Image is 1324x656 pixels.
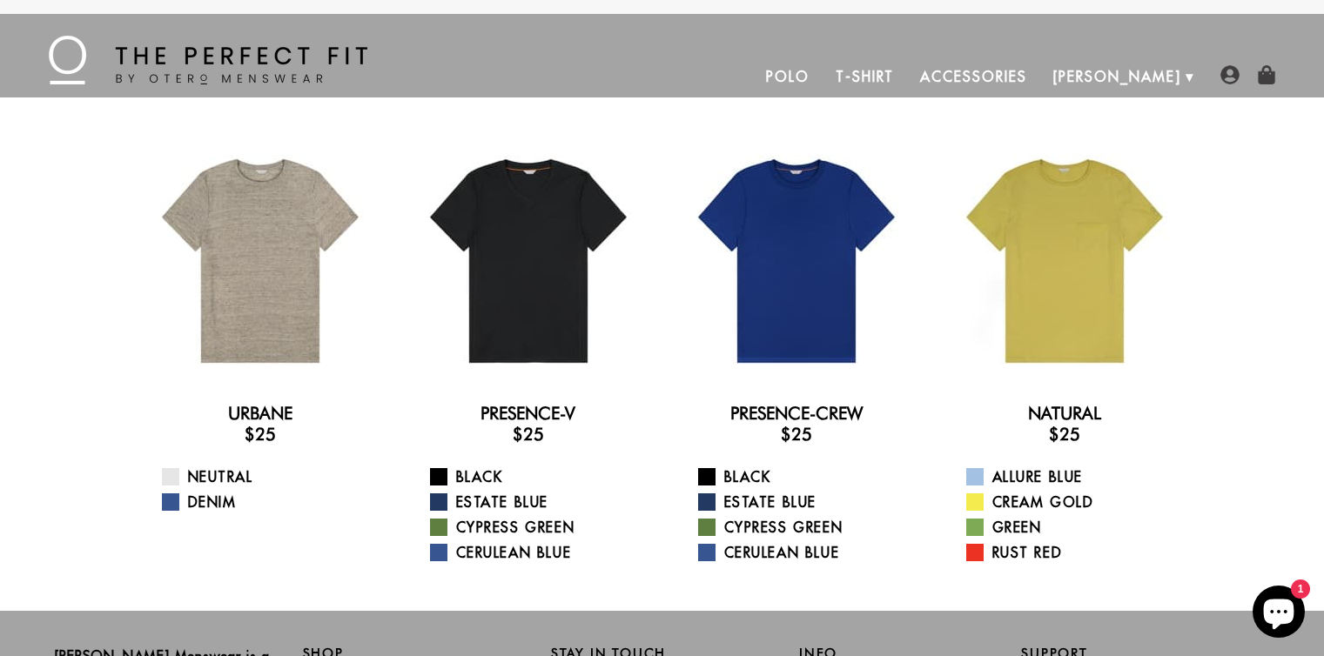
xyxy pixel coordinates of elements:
inbox-online-store-chat: Shopify online store chat [1247,586,1310,642]
a: [PERSON_NAME] [1040,56,1194,97]
a: Cypress Green [430,517,649,538]
h3: $25 [944,424,1185,445]
a: Neutral [162,466,380,487]
img: shopping-bag-icon.png [1257,65,1276,84]
a: Black [430,466,649,487]
a: Polo [753,56,823,97]
a: Black [698,466,917,487]
a: Cerulean Blue [430,542,649,563]
a: Accessories [907,56,1039,97]
h3: $25 [140,424,380,445]
h3: $25 [408,424,649,445]
a: Urbane [228,403,292,424]
a: Estate Blue [698,492,917,512]
a: Estate Blue [430,492,649,512]
a: Allure Blue [966,466,1185,487]
a: Cypress Green [698,517,917,538]
a: T-Shirt [823,56,907,97]
a: Cerulean Blue [698,542,917,563]
h3: $25 [676,424,917,445]
a: Presence-V [481,403,575,424]
a: Presence-Crew [730,403,863,424]
a: Cream Gold [966,492,1185,512]
a: Natural [1028,403,1101,424]
img: user-account-icon.png [1220,65,1240,84]
a: Denim [162,492,380,512]
img: The Perfect Fit - by Otero Menswear - Logo [49,36,367,84]
a: Green [966,517,1185,538]
a: Rust Red [966,542,1185,563]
